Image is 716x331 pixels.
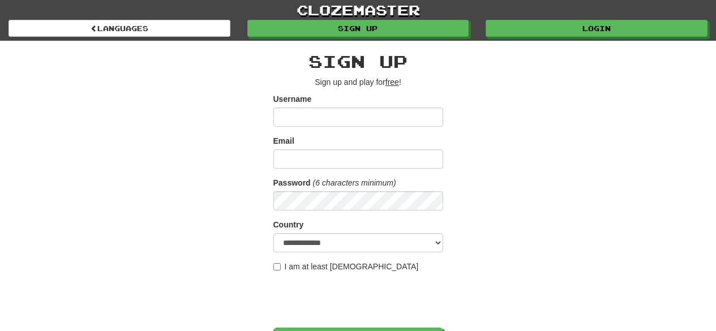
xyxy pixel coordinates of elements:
[273,261,419,272] label: I am at least [DEMOGRAPHIC_DATA]
[273,219,304,230] label: Country
[273,177,311,188] label: Password
[273,76,443,88] p: Sign up and play for !
[486,20,708,37] a: Login
[273,263,281,270] input: I am at least [DEMOGRAPHIC_DATA]
[385,78,399,87] u: free
[247,20,469,37] a: Sign up
[273,52,443,71] h2: Sign up
[313,178,396,187] em: (6 characters minimum)
[8,20,230,37] a: Languages
[273,278,445,322] iframe: reCAPTCHA
[273,93,312,105] label: Username
[273,135,294,147] label: Email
